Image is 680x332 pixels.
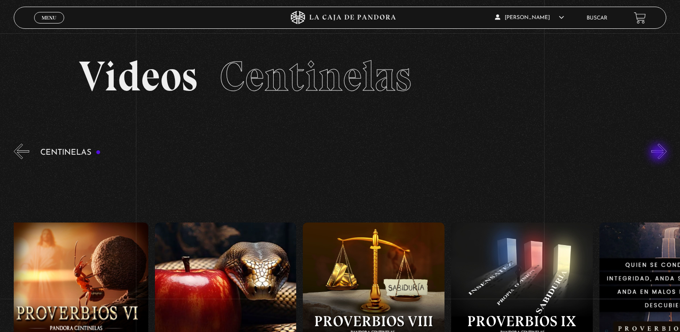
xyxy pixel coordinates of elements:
[495,15,564,20] span: [PERSON_NAME]
[634,12,646,23] a: View your shopping cart
[220,51,411,102] span: Centinelas
[587,16,607,21] a: Buscar
[40,148,101,157] h3: Centinelas
[14,144,29,159] button: Previous
[651,144,667,159] button: Next
[42,15,56,20] span: Menu
[79,55,601,98] h2: Videos
[39,23,60,29] span: Cerrar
